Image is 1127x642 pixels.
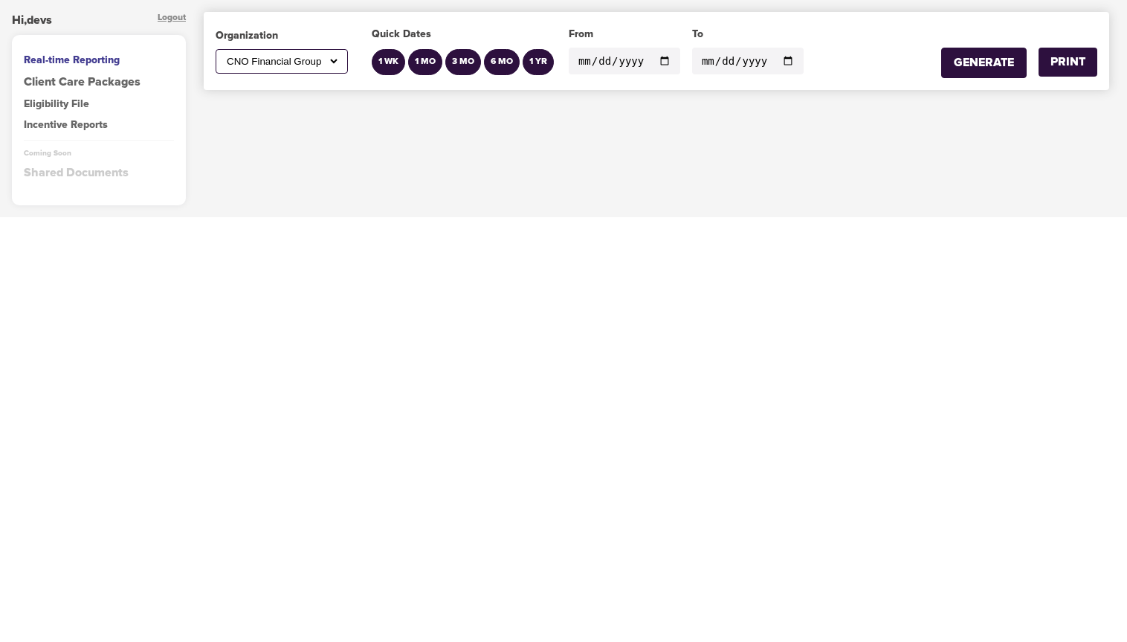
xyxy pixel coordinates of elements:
button: 3 MO [445,49,481,75]
button: 6 MO [484,49,520,75]
div: Organization [216,28,348,43]
div: Hi, devs [12,12,52,29]
button: GENERATE [941,48,1027,78]
div: Incentive Reports [24,118,174,132]
button: 1 MO [408,49,442,75]
a: Client Care Packages [24,74,174,91]
div: Real-time Reporting [24,53,174,68]
div: Coming Soon [24,148,174,158]
button: 1 WK [372,49,405,75]
div: 3 MO [452,56,474,68]
div: To [692,27,804,42]
div: From [569,27,680,42]
button: 1 YR [523,49,554,75]
div: 6 MO [491,56,513,68]
div: Logout [158,12,186,29]
div: Quick Dates [372,27,557,42]
div: GENERATE [954,54,1014,71]
div: PRINT [1050,54,1085,71]
div: Eligibility File [24,97,174,112]
div: 1 MO [415,56,436,68]
div: 1 YR [529,56,547,68]
div: 1 WK [378,56,398,68]
button: PRINT [1039,48,1097,77]
div: Shared Documents [24,164,174,182]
